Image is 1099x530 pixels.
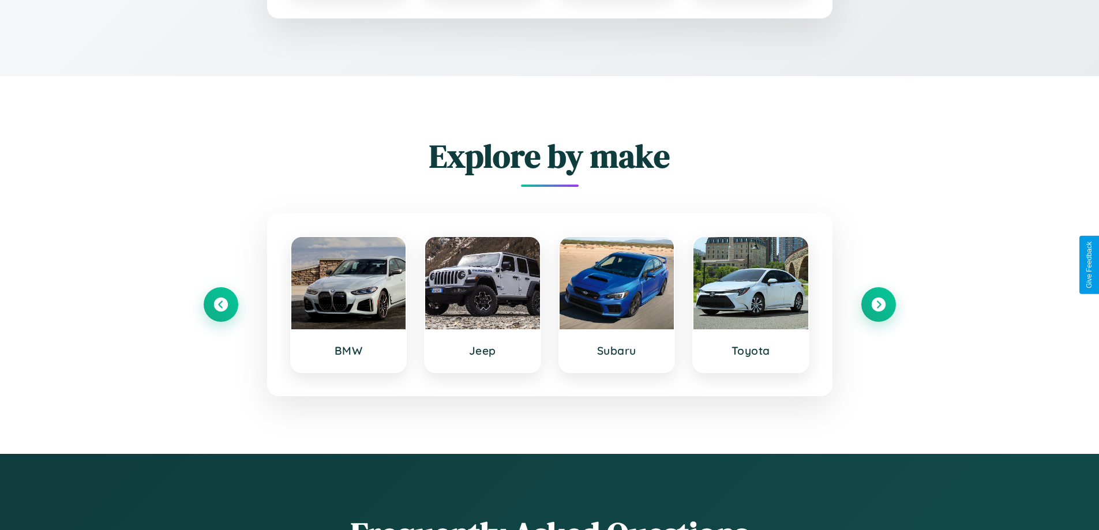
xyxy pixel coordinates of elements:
[204,134,896,178] h2: Explore by make
[571,344,663,358] h3: Subaru
[705,344,797,358] h3: Toyota
[437,344,528,358] h3: Jeep
[303,344,395,358] h3: BMW
[1085,242,1093,288] div: Give Feedback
